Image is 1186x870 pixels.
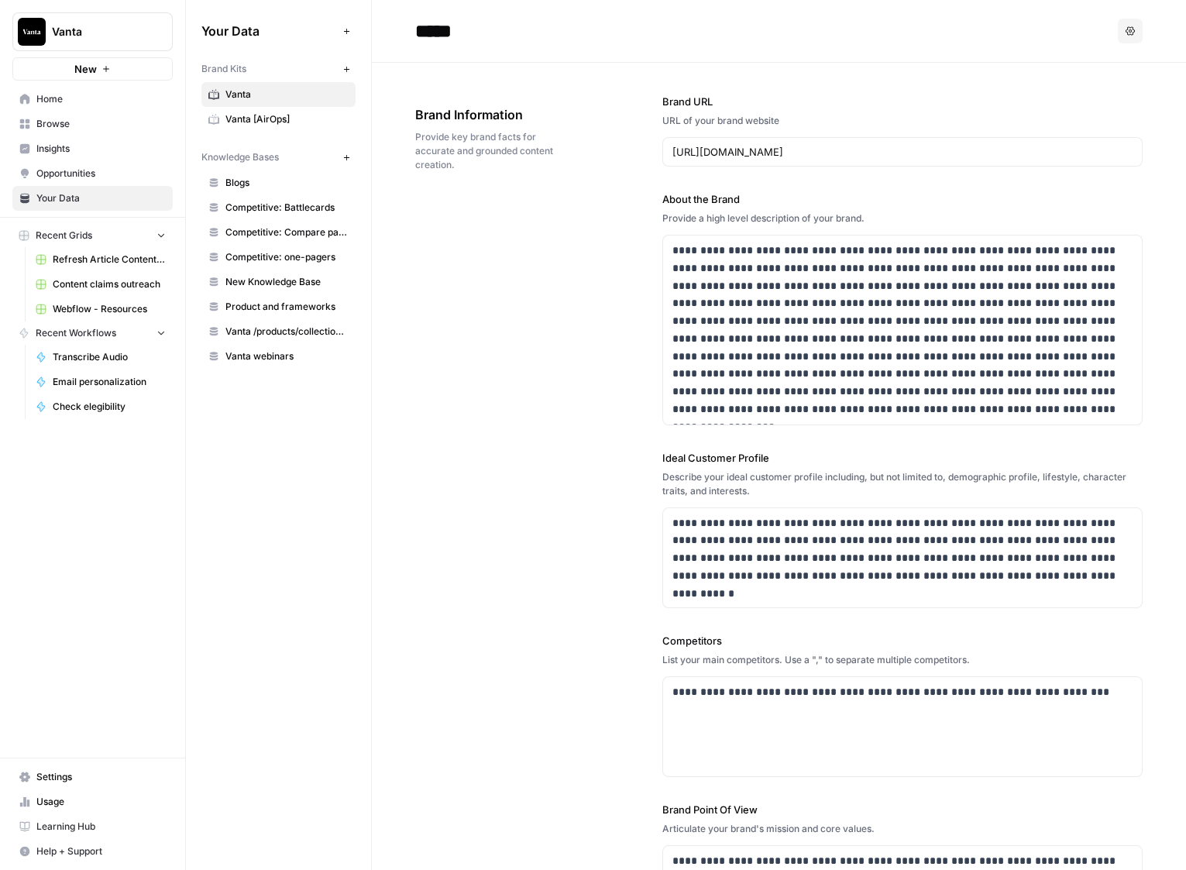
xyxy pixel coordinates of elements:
div: List your main competitors. Use a "," to separate multiple competitors. [662,653,1143,667]
span: Webflow - Resources [53,302,166,316]
span: Recent Grids [36,229,92,242]
label: Ideal Customer Profile [662,450,1143,466]
a: Insights [12,136,173,161]
span: Help + Support [36,844,166,858]
button: New [12,57,173,81]
a: Home [12,87,173,112]
span: Blogs [225,176,349,190]
button: Help + Support [12,839,173,864]
a: Product and frameworks [201,294,356,319]
a: Vanta [201,82,356,107]
div: Describe your ideal customer profile including, but not limited to, demographic profile, lifestyl... [662,470,1143,498]
a: Browse [12,112,173,136]
span: Provide key brand facts for accurate and grounded content creation. [415,130,576,172]
span: Vanta [52,24,146,40]
label: Brand Point Of View [662,802,1143,817]
span: Competitive: Battlecards [225,201,349,215]
img: Vanta Logo [18,18,46,46]
a: Transcribe Audio [29,345,173,370]
span: Brand Kits [201,62,246,76]
a: Competitive: Battlecards [201,195,356,220]
span: Home [36,92,166,106]
span: Content claims outreach [53,277,166,291]
span: Brand Information [415,105,576,124]
span: Usage [36,795,166,809]
span: Knowledge Bases [201,150,279,164]
span: Refresh Article Content (+ Webinar Quotes) [53,253,166,267]
a: Refresh Article Content (+ Webinar Quotes) [29,247,173,272]
button: Recent Workflows [12,322,173,345]
span: Product and frameworks [225,300,349,314]
a: Check elegibility [29,394,173,419]
input: www.sundaysoccer.com [672,144,1133,160]
a: Webflow - Resources [29,297,173,322]
a: Settings [12,765,173,789]
label: About the Brand [662,191,1143,207]
span: Learning Hub [36,820,166,834]
span: Your Data [201,22,337,40]
a: Vanta [AirOps] [201,107,356,132]
a: Vanta /products/collection/resources [201,319,356,344]
span: Transcribe Audio [53,350,166,364]
a: Blogs [201,170,356,195]
div: URL of your brand website [662,114,1143,128]
a: New Knowledge Base [201,270,356,294]
span: New Knowledge Base [225,275,349,289]
span: Email personalization [53,375,166,389]
span: Vanta [AirOps] [225,112,349,126]
span: Competitive: one-pagers [225,250,349,264]
a: Competitive: one-pagers [201,245,356,270]
span: Competitive: Compare pages [225,225,349,239]
button: Workspace: Vanta [12,12,173,51]
span: Vanta webinars [225,349,349,363]
a: Competitive: Compare pages [201,220,356,245]
a: Vanta webinars [201,344,356,369]
a: Usage [12,789,173,814]
a: Your Data [12,186,173,211]
span: Insights [36,142,166,156]
a: Learning Hub [12,814,173,839]
a: Email personalization [29,370,173,394]
span: Opportunities [36,167,166,181]
label: Brand URL [662,94,1143,109]
button: Recent Grids [12,224,173,247]
span: Check elegibility [53,400,166,414]
div: Articulate your brand's mission and core values. [662,822,1143,836]
span: Browse [36,117,166,131]
a: Content claims outreach [29,272,173,297]
label: Competitors [662,633,1143,648]
span: Vanta /products/collection/resources [225,325,349,339]
span: Settings [36,770,166,784]
span: New [74,61,97,77]
span: Recent Workflows [36,326,116,340]
a: Opportunities [12,161,173,186]
span: Vanta [225,88,349,101]
span: Your Data [36,191,166,205]
div: Provide a high level description of your brand. [662,211,1143,225]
